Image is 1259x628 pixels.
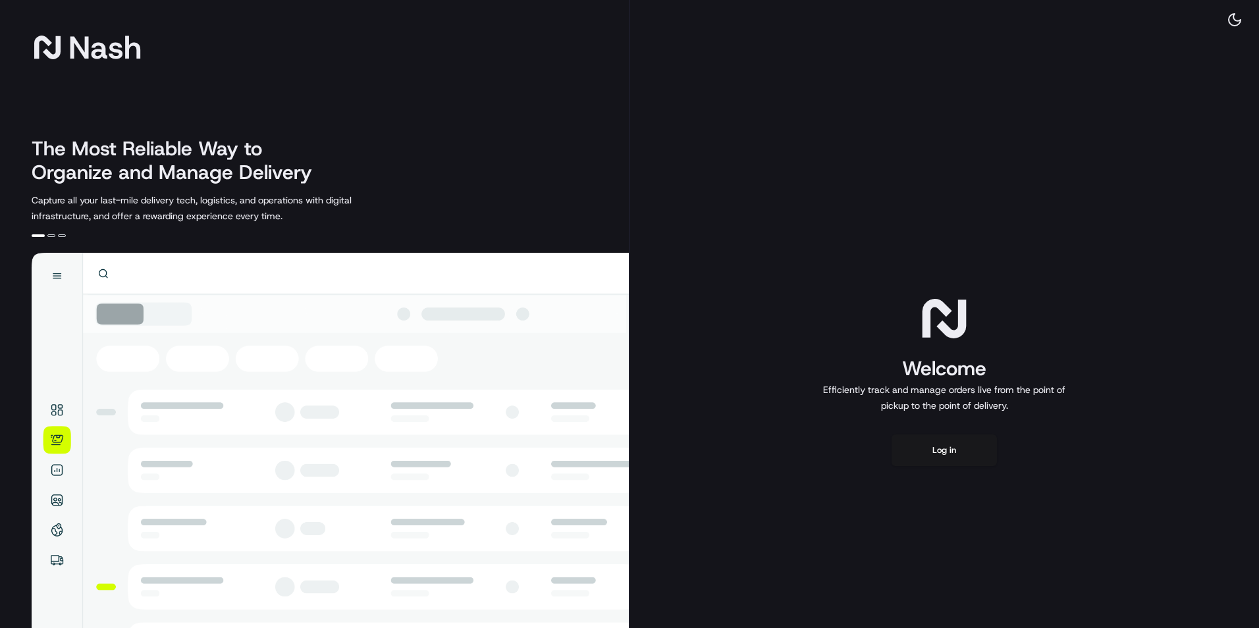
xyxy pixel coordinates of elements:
button: Log in [892,434,997,466]
h1: Welcome [818,355,1071,382]
p: Efficiently track and manage orders live from the point of pickup to the point of delivery. [818,382,1071,413]
h2: The Most Reliable Way to Organize and Manage Delivery [32,137,327,184]
p: Capture all your last-mile delivery tech, logistics, and operations with digital infrastructure, ... [32,192,411,224]
span: Nash [68,34,142,61]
